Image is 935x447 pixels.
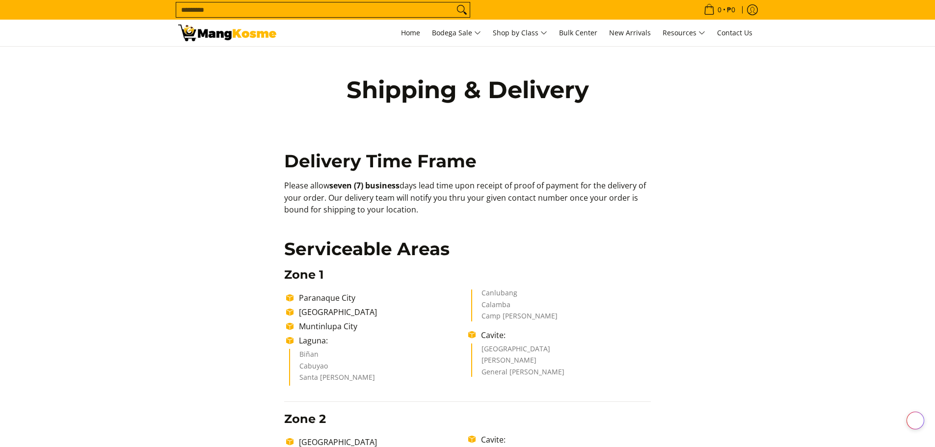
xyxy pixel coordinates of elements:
[284,267,651,282] h3: Zone 1
[299,363,459,374] li: Cabuyao
[663,27,705,39] span: Resources
[284,180,651,226] p: Please allow days lead time upon receipt of proof of payment for the delivery of your order. Our ...
[299,292,355,303] span: Paranaque City
[476,329,650,341] li: Cavite:
[294,306,468,318] li: [GEOGRAPHIC_DATA]
[712,20,757,46] a: Contact Us
[554,20,602,46] a: Bulk Center
[725,6,737,13] span: ₱0
[481,357,641,368] li: [PERSON_NAME]
[476,434,650,446] li: Cavite:
[488,20,552,46] a: Shop by Class
[481,289,641,301] li: Canlubang
[299,374,459,386] li: Santa [PERSON_NAME]
[481,313,641,321] li: Camp [PERSON_NAME]
[325,75,610,105] h1: Shipping & Delivery
[401,28,420,37] span: Home
[481,301,641,313] li: Calamba
[604,20,656,46] a: New Arrivals
[427,20,486,46] a: Bodega Sale
[286,20,757,46] nav: Main Menu
[658,20,710,46] a: Resources
[284,150,651,172] h2: Delivery Time Frame
[493,27,547,39] span: Shop by Class
[481,368,641,377] li: General [PERSON_NAME]
[178,25,276,41] img: Shipping &amp; Delivery Page l Mang Kosme: Home Appliances Warehouse Sale!
[716,6,723,13] span: 0
[329,180,400,191] b: seven (7) business
[284,238,651,260] h2: Serviceable Areas
[454,2,470,17] button: Search
[284,412,651,426] h3: Zone 2
[717,28,752,37] span: Contact Us
[396,20,425,46] a: Home
[299,351,459,363] li: Biñan
[609,28,651,37] span: New Arrivals
[481,345,641,357] li: [GEOGRAPHIC_DATA]
[294,320,468,332] li: Muntinlupa City
[701,4,738,15] span: •
[294,335,468,346] li: Laguna:
[432,27,481,39] span: Bodega Sale
[559,28,597,37] span: Bulk Center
